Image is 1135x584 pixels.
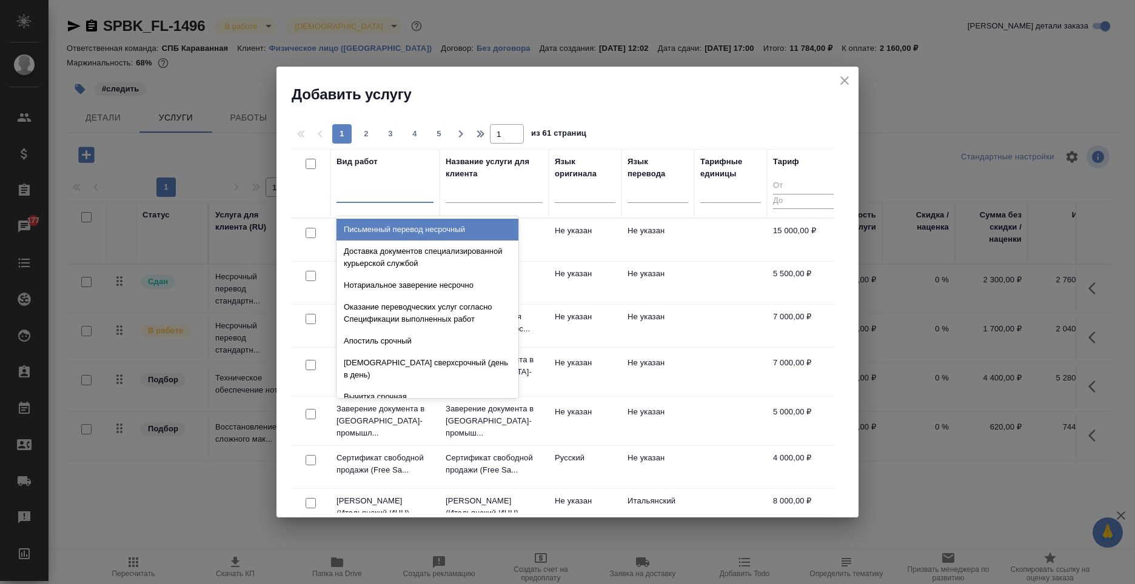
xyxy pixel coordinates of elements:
[429,128,449,140] span: 5
[336,386,518,408] div: Вычитка срочная
[549,305,621,347] td: Не указан
[446,156,543,180] div: Название услуги для клиента
[555,156,615,180] div: Язык оригинала
[700,156,761,180] div: Тарифные единицы
[336,219,518,241] div: Письменный перевод несрочный
[767,262,840,304] td: 5 500,00 ₽
[621,489,694,531] td: Итальянский
[405,128,424,140] span: 4
[531,126,586,144] span: из 61 страниц
[549,489,621,531] td: Не указан
[381,124,400,144] button: 3
[336,241,518,274] div: Доставка документов специализированной курьерской службой
[621,351,694,393] td: Не указан
[767,489,840,531] td: 8 000,00 ₽
[336,156,378,168] div: Вид работ
[336,495,434,519] p: [PERSON_NAME] (Итальянский ИНН)
[628,156,688,180] div: Язык перевода
[767,351,840,393] td: 7 000,00 ₽
[621,305,694,347] td: Не указан
[549,400,621,442] td: Не указан
[336,352,518,386] div: [DEMOGRAPHIC_DATA] сверхсрочный (день в день)
[336,452,434,476] p: Сертификат свободной продажи (Free Sa...
[446,403,543,439] p: Заверение документа в [GEOGRAPHIC_DATA]-промыш...
[621,262,694,304] td: Не указан
[429,124,449,144] button: 5
[773,179,834,194] input: От
[549,219,621,261] td: Не указан
[621,446,694,488] td: Не указан
[336,274,518,296] div: Нотариальное заверение несрочно
[381,128,400,140] span: 3
[336,330,518,352] div: Апостиль срочный
[773,156,799,168] div: Тариф
[446,495,543,519] p: [PERSON_NAME] (Итальянский ИНН)
[405,124,424,144] button: 4
[767,400,840,442] td: 5 000,00 ₽
[549,351,621,393] td: Не указан
[767,446,840,488] td: 4 000,00 ₽
[621,400,694,442] td: Не указан
[549,446,621,488] td: Русский
[336,296,518,330] div: Оказание переводческих услуг согласно Спецификации выполненных работ
[336,403,434,439] p: Заверение документа в [GEOGRAPHIC_DATA]-промышл...
[292,85,859,104] h2: Добавить услугу
[835,71,854,90] button: close
[773,194,834,209] input: До
[446,452,543,476] p: Сертификат свободной продажи (Free Sa...
[357,124,376,144] button: 2
[549,262,621,304] td: Не указан
[767,305,840,347] td: 7 000,00 ₽
[357,128,376,140] span: 2
[767,219,840,261] td: 15 000,00 ₽
[621,219,694,261] td: Не указан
